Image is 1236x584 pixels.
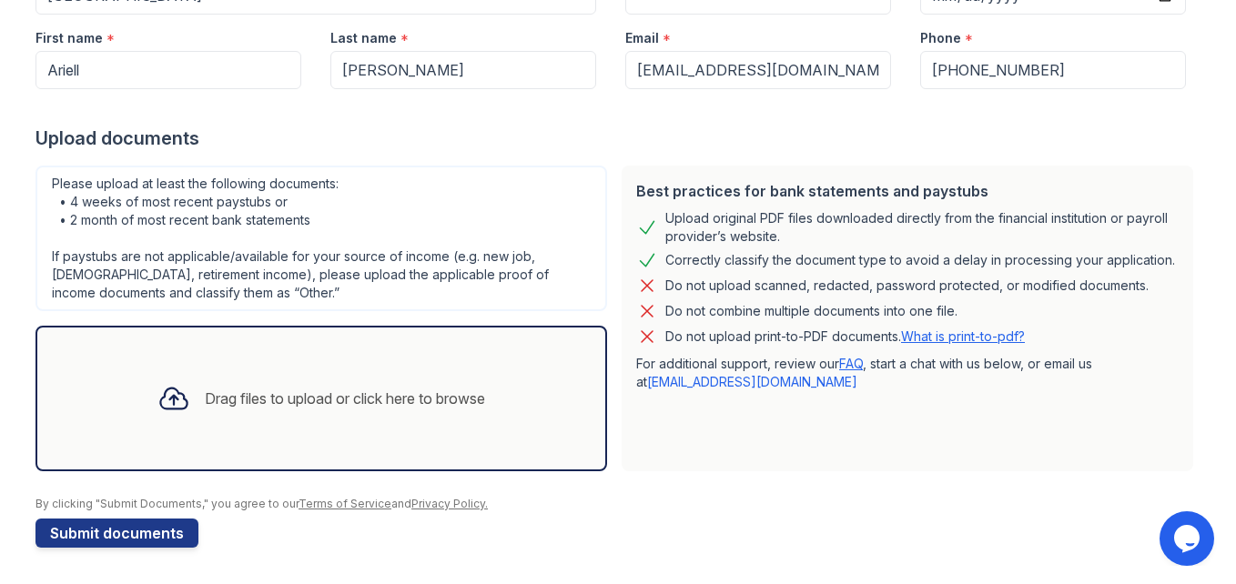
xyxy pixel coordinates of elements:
[1160,511,1218,566] iframe: chat widget
[625,29,659,47] label: Email
[299,497,391,510] a: Terms of Service
[665,249,1175,271] div: Correctly classify the document type to avoid a delay in processing your application.
[411,497,488,510] a: Privacy Policy.
[901,328,1025,344] a: What is print-to-pdf?
[35,126,1201,151] div: Upload documents
[647,374,857,389] a: [EMAIL_ADDRESS][DOMAIN_NAME]
[205,388,485,409] div: Drag files to upload or click here to browse
[35,29,103,47] label: First name
[35,497,1201,511] div: By clicking "Submit Documents," you agree to our and
[665,209,1179,246] div: Upload original PDF files downloaded directly from the financial institution or payroll provider’...
[665,327,1025,346] p: Do not upload print-to-PDF documents.
[920,29,961,47] label: Phone
[839,356,863,371] a: FAQ
[636,180,1179,202] div: Best practices for bank statements and paystubs
[330,29,397,47] label: Last name
[665,275,1149,297] div: Do not upload scanned, redacted, password protected, or modified documents.
[636,355,1179,391] p: For additional support, review our , start a chat with us below, or email us at
[35,166,607,311] div: Please upload at least the following documents: • 4 weeks of most recent paystubs or • 2 month of...
[665,300,957,322] div: Do not combine multiple documents into one file.
[35,519,198,548] button: Submit documents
